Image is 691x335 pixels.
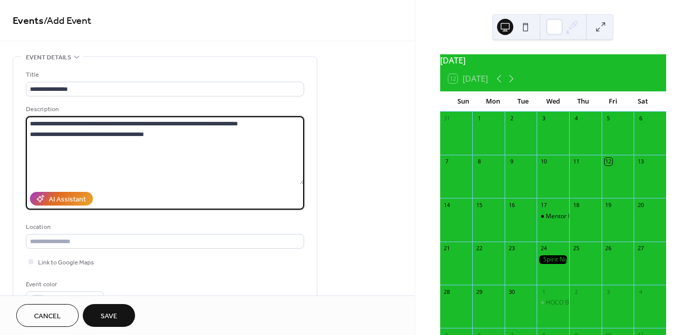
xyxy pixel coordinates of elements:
[605,288,612,295] div: 3
[637,245,644,252] div: 27
[475,245,483,252] div: 22
[508,201,515,209] div: 16
[26,52,71,63] span: Event details
[538,91,568,112] div: Wed
[605,201,612,209] div: 19
[605,245,612,252] div: 26
[508,158,515,165] div: 9
[508,288,515,295] div: 30
[38,257,94,268] span: Link to Google Maps
[540,158,547,165] div: 10
[637,288,644,295] div: 4
[540,288,547,295] div: 1
[537,212,569,221] div: Mentor Mentee #2
[448,91,478,112] div: Sun
[568,91,598,112] div: Thu
[44,11,91,31] span: / Add Event
[605,115,612,122] div: 5
[101,311,117,322] span: Save
[637,201,644,209] div: 20
[475,115,483,122] div: 1
[572,158,580,165] div: 11
[443,158,451,165] div: 7
[637,115,644,122] div: 6
[572,288,580,295] div: 2
[443,288,451,295] div: 28
[572,201,580,209] div: 18
[443,245,451,252] div: 21
[26,222,302,232] div: Location
[537,255,569,264] div: Spirit Night @ Chiloso
[540,115,547,122] div: 3
[605,158,612,165] div: 12
[637,158,644,165] div: 13
[26,104,302,115] div: Description
[478,91,508,112] div: Mon
[508,115,515,122] div: 2
[508,245,515,252] div: 23
[13,11,44,31] a: Events
[546,212,599,221] div: Mentor Mentee #2
[540,201,547,209] div: 17
[26,279,102,290] div: Event color
[443,115,451,122] div: 31
[537,298,569,307] div: HOCO Booth & Parade
[572,245,580,252] div: 25
[49,194,86,205] div: AI Assistant
[443,201,451,209] div: 14
[546,298,610,307] div: HOCO Booth & Parade
[26,70,302,80] div: Title
[34,311,61,322] span: Cancel
[598,91,628,112] div: Fri
[475,288,483,295] div: 29
[540,245,547,252] div: 24
[440,54,666,66] div: [DATE]
[83,304,135,327] button: Save
[508,91,538,112] div: Tue
[475,158,483,165] div: 8
[572,115,580,122] div: 4
[475,201,483,209] div: 15
[628,91,658,112] div: Sat
[16,304,79,327] button: Cancel
[30,192,93,206] button: AI Assistant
